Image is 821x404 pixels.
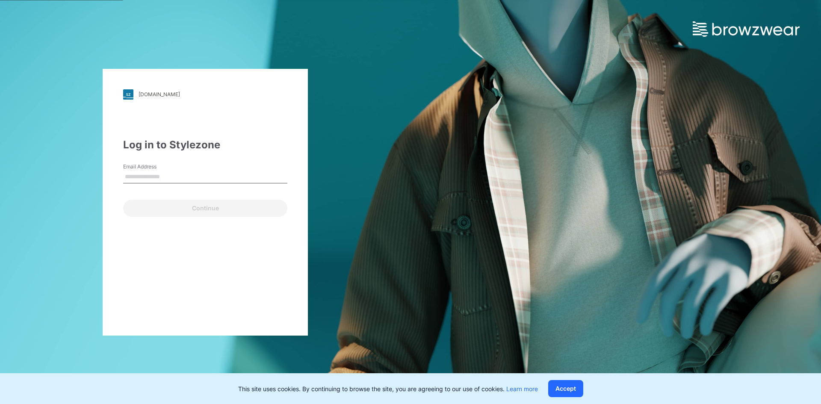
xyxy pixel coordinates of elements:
a: [DOMAIN_NAME] [123,89,287,100]
div: [DOMAIN_NAME] [139,91,180,97]
div: Log in to Stylezone [123,137,287,153]
label: Email Address [123,163,183,171]
img: stylezone-logo.562084cfcfab977791bfbf7441f1a819.svg [123,89,133,100]
img: browzwear-logo.e42bd6dac1945053ebaf764b6aa21510.svg [693,21,800,37]
p: This site uses cookies. By continuing to browse the site, you are agreeing to our use of cookies. [238,384,538,393]
a: Learn more [506,385,538,392]
button: Accept [548,380,583,397]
